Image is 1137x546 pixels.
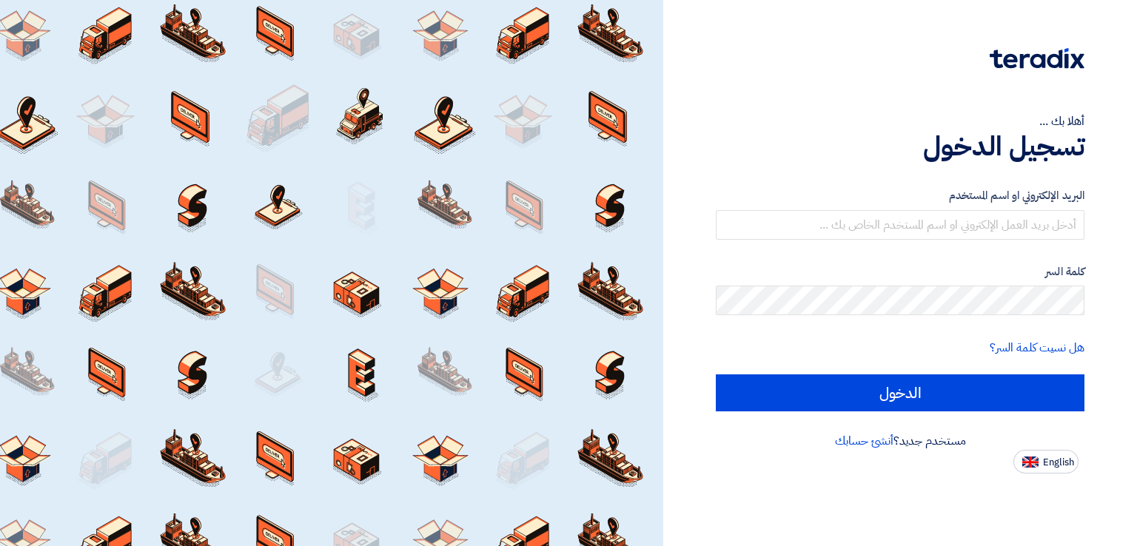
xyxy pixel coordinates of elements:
[1043,457,1074,468] span: English
[716,187,1084,204] label: البريد الإلكتروني او اسم المستخدم
[716,112,1084,130] div: أهلا بك ...
[1013,450,1079,473] button: English
[1022,456,1039,468] img: en-US.png
[716,374,1084,411] input: الدخول
[990,339,1084,357] a: هل نسيت كلمة السر؟
[990,48,1084,69] img: Teradix logo
[716,130,1084,163] h1: تسجيل الدخول
[835,432,893,450] a: أنشئ حسابك
[716,210,1084,240] input: أدخل بريد العمل الإلكتروني او اسم المستخدم الخاص بك ...
[716,432,1084,450] div: مستخدم جديد؟
[716,263,1084,280] label: كلمة السر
